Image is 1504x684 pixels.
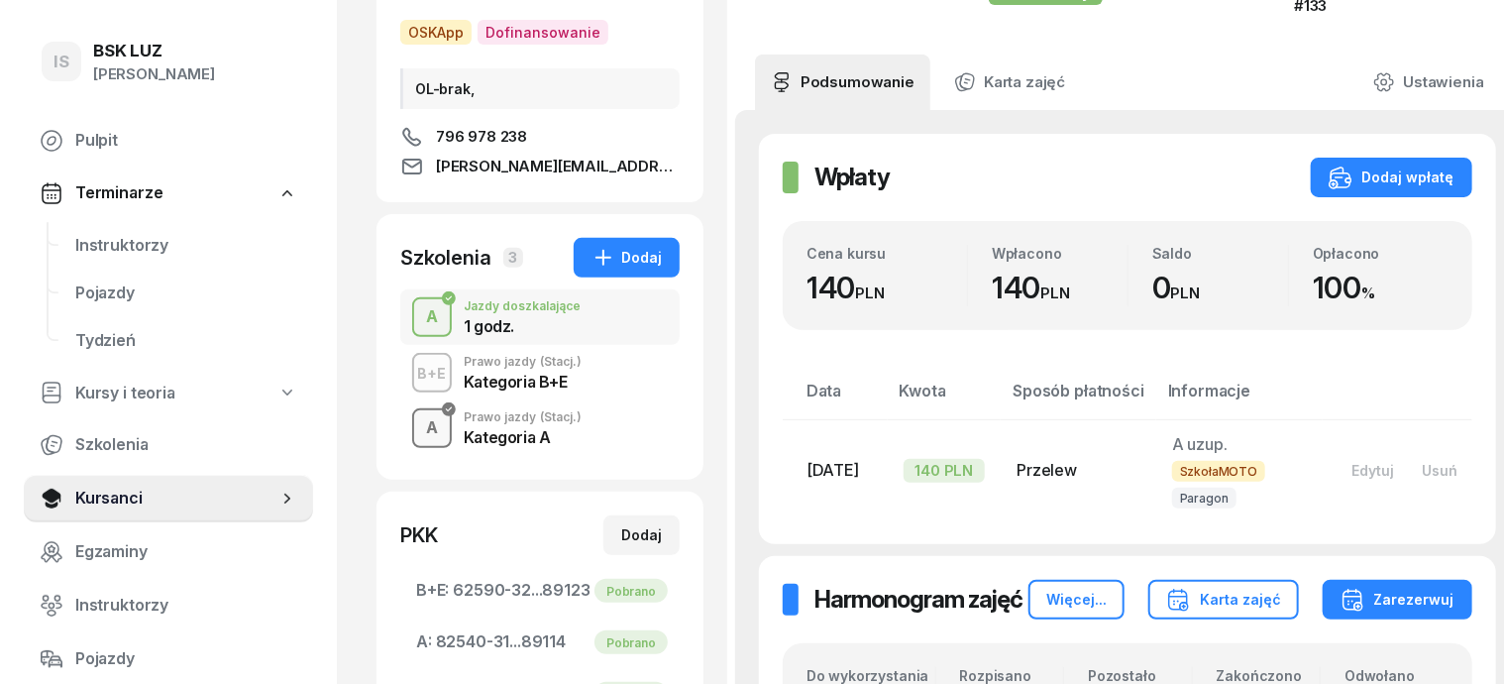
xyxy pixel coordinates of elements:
div: Dodaj [591,246,662,270]
span: Dofinansowanie [478,20,608,45]
span: [PERSON_NAME][EMAIL_ADDRESS][DOMAIN_NAME] [436,155,680,178]
small: PLN [1040,284,1070,302]
a: Podsumowanie [755,55,930,110]
div: Rozpisano [960,667,1064,684]
span: Pojazdy [75,281,297,306]
div: Zakończono [1217,667,1321,684]
div: 140 PLN [904,459,986,483]
div: Cena kursu [806,245,967,262]
a: Instruktorzy [59,222,313,270]
div: Do wykorzystania [806,667,935,684]
button: A [412,297,452,337]
div: Usuń [1423,462,1458,479]
h2: Wpłaty [814,162,890,193]
div: Więcej... [1046,588,1107,612]
div: Pobrano [594,579,668,603]
a: A:82540-31...89114Pobrano [400,619,680,666]
div: Saldo [1152,245,1288,262]
span: 82540-31...89114 [416,629,664,655]
small: PLN [1171,284,1201,302]
div: B+E [410,361,455,386]
a: Kursanci [24,475,313,522]
button: Usuń [1409,454,1472,487]
button: Dodaj [574,238,680,278]
span: (Stacj.) [540,356,582,368]
span: Kursy i teoria [75,381,175,406]
div: Przelew [1017,458,1139,484]
a: Terminarze [24,171,313,216]
a: Kursy i teoria [24,371,313,416]
button: Zarezerwuj [1323,580,1472,620]
div: 0 [1152,270,1288,306]
div: 1 godz. [464,318,581,334]
a: Tydzień [59,317,313,365]
a: Instruktorzy [24,582,313,629]
div: Dodaj wpłatę [1329,166,1454,189]
div: Odwołano [1344,667,1449,684]
div: 140 [806,270,967,306]
button: Karta zajęć [1148,580,1299,620]
div: A [418,300,446,334]
button: Dodaj [603,515,680,555]
a: Pojazdy [59,270,313,317]
div: Pozostało [1088,667,1192,684]
div: Kategoria A [464,429,582,445]
span: 62590-32...89123 [416,578,664,604]
div: Dodaj [621,523,662,547]
span: Instruktorzy [75,593,297,619]
span: [DATE] [806,460,859,480]
div: A [418,411,446,445]
span: OSKApp [400,20,472,45]
div: PKK [400,521,438,549]
span: 3 [503,248,523,268]
span: Terminarze [75,180,162,206]
small: PLN [856,284,886,302]
th: Data [783,378,888,420]
a: Pojazdy [24,635,313,683]
a: Karta zajęć [938,55,1081,110]
div: [PERSON_NAME] [93,61,215,87]
th: Informacje [1156,378,1323,420]
button: A [412,408,452,448]
button: Edytuj [1339,454,1409,487]
button: OSKAppDofinansowanie [400,20,608,45]
span: Tydzień [75,328,297,354]
div: Opłacono [1313,245,1449,262]
div: Wpłacono [992,245,1128,262]
div: Kategoria B+E [464,374,582,390]
span: SzkołaMOTO [1172,461,1265,482]
div: BSK LUZ [93,43,215,59]
span: Instruktorzy [75,233,297,259]
span: 796 978 238 [436,125,527,149]
span: Kursanci [75,486,277,512]
button: Więcej... [1028,580,1125,620]
span: A: [416,629,432,655]
span: Szkolenia [75,432,297,458]
button: APrawo jazdy(Stacj.)Kategoria A [400,400,680,456]
a: Egzaminy [24,528,313,576]
h2: Harmonogram zajęć [814,584,1022,616]
div: Karta zajęć [1166,588,1281,612]
span: Pojazdy [75,646,297,672]
div: OL-brak, [400,68,680,109]
div: Prawo jazdy [464,356,582,368]
a: 796 978 238 [400,125,680,149]
span: A uzup. [1172,434,1228,454]
span: B+E: [416,578,449,604]
div: Jazdy doszkalające [464,300,581,312]
button: B+E [412,353,452,393]
span: Egzaminy [75,539,297,565]
div: Edytuj [1352,462,1395,479]
div: 140 [992,270,1128,306]
button: AJazdy doszkalające1 godz. [400,289,680,345]
small: % [1361,284,1375,302]
div: Zarezerwuj [1341,588,1454,612]
div: Prawo jazdy [464,411,582,423]
th: Kwota [888,378,1002,420]
a: Ustawienia [1357,55,1499,110]
th: Sposób płatności [1001,378,1155,420]
a: Szkolenia [24,421,313,469]
a: [PERSON_NAME][EMAIL_ADDRESS][DOMAIN_NAME] [400,155,680,178]
a: B+E:62590-32...89123Pobrano [400,567,680,615]
span: Pulpit [75,128,297,154]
